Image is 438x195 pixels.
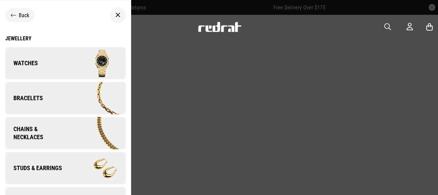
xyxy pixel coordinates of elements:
img: Company [65,81,125,115]
img: Company [67,117,125,150]
img: Company [65,46,125,80]
img: Company [65,151,125,185]
a: Watches Company [5,47,126,79]
span: Bracelets [5,94,43,102]
span: Watches [5,59,38,67]
a: Chains & Necklaces Company [5,117,126,149]
button: Open LiveChat chat widget [5,3,25,23]
img: Redrat logo [198,22,242,32]
span: Chains & Necklaces [5,125,67,141]
span: Back [19,12,29,18]
a: Studs & Earrings Company [5,152,126,184]
span: Studs & Earrings [5,164,62,172]
a: Jewellery [5,35,126,42]
a: Bracelets Company [5,82,126,114]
